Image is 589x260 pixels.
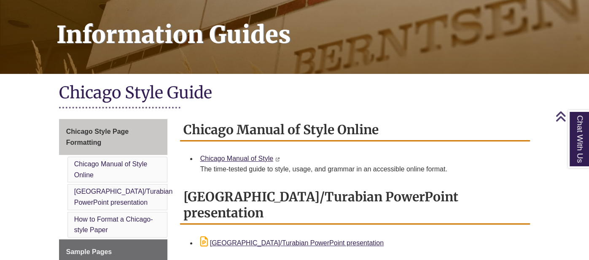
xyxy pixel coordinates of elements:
[555,111,587,122] a: Back to Top
[59,119,167,155] a: Chicago Style Page Formatting
[180,186,530,225] h2: [GEOGRAPHIC_DATA]/Turabian PowerPoint presentation
[180,119,530,141] h2: Chicago Manual of Style Online
[74,160,147,179] a: Chicago Manual of Style Online
[66,128,129,146] span: Chicago Style Page Formatting
[200,164,524,174] div: The time-tested guide to style, usage, and grammar in an accessible online format.
[200,155,273,162] a: Chicago Manual of Style
[200,239,384,246] a: [GEOGRAPHIC_DATA]/Turabian PowerPoint presentation
[59,82,530,105] h1: Chicago Style Guide
[74,188,173,206] a: [GEOGRAPHIC_DATA]/Turabian PowerPoint presentation
[275,157,280,161] i: This link opens in a new window
[66,248,112,255] span: Sample Pages
[74,216,153,234] a: How to Format a Chicago-style Paper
